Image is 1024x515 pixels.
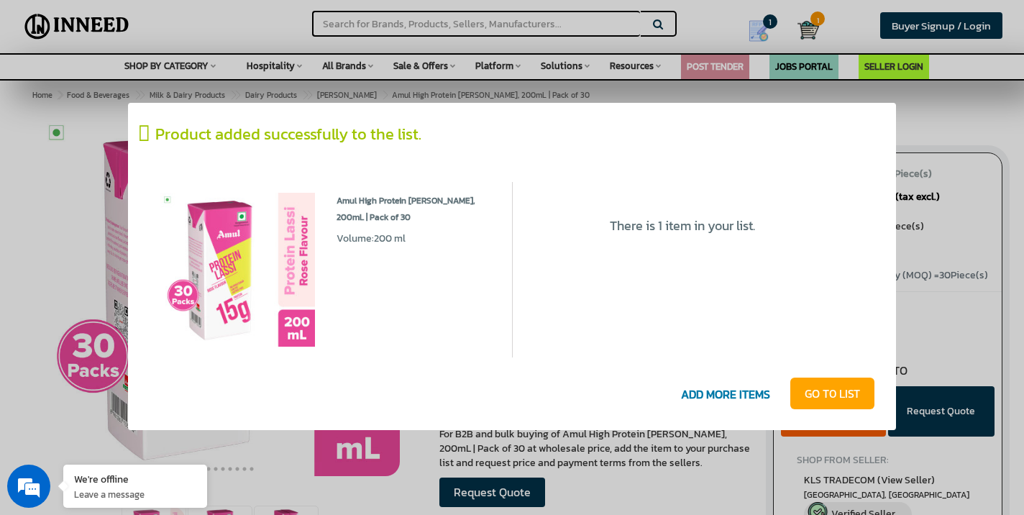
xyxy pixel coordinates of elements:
[337,193,491,232] span: Amul High Protein [PERSON_NAME], 200mL | Pack of 30
[790,378,874,409] a: GO T0 LIST
[674,380,777,410] span: ADD MORE ITEMS
[74,472,196,486] div: We're offline
[663,380,788,410] span: ADD MORE ITEMS
[337,231,406,246] span: Volume:200 ml
[155,122,421,146] span: Product added successfully to the list.
[160,193,315,347] img: Amul High Protein Rose Lassi, 200mL | Pack of 30
[610,216,755,235] span: There is 1 item in your list.
[74,488,196,501] p: Leave a message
